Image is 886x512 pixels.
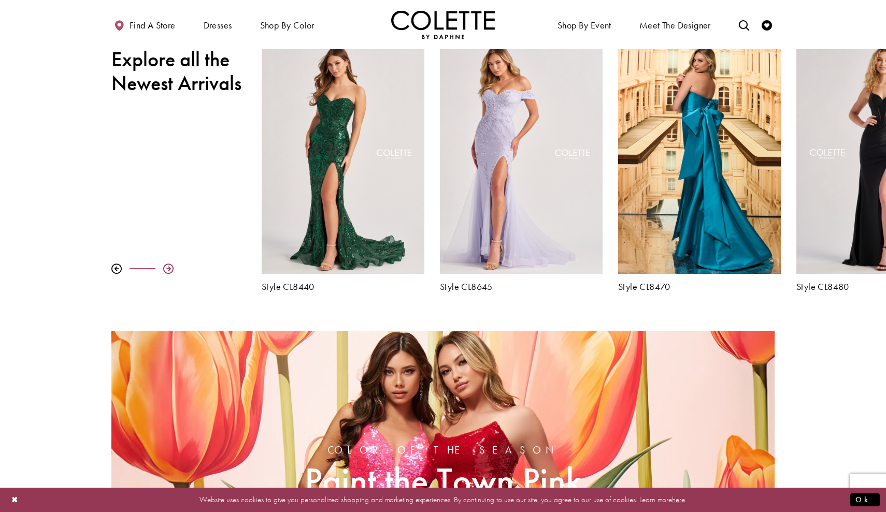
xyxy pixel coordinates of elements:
[204,20,232,31] span: Dresses
[618,282,781,292] a: Style CL8470
[391,10,495,39] a: Visit Home Page
[639,20,711,31] span: Meet the designer
[130,20,176,31] span: Find a store
[260,20,315,31] span: Shop by color
[262,282,424,292] a: Style CL8440
[258,10,317,39] span: Shop by color
[391,10,495,39] img: Colette by Daphne
[111,48,246,95] h2: Explore all the Newest Arrivals
[618,37,781,274] a: Visit Colette by Daphne Style No. CL8470 Page
[432,30,610,300] div: Colette by Daphne Style No. CL8645
[558,20,611,31] span: Shop By Event
[555,10,614,39] span: Shop By Event
[111,10,178,39] a: Find a store
[262,37,424,274] a: Visit Colette by Daphne Style No. CL8440 Page
[672,494,685,505] a: here
[440,282,603,292] a: Style CL8645
[850,493,880,506] button: Submit Dialog
[75,493,811,507] p: Website uses cookies to give you personalized shopping and marketing experiences. By continuing t...
[254,30,432,300] div: Colette by Daphne Style No. CL8440
[736,10,752,39] a: Toggle search
[6,491,24,509] button: Close Dialog
[610,30,789,300] div: Colette by Daphne Style No. CL8470
[759,10,775,39] a: Check Wishlist
[440,37,603,274] a: Visit Colette by Daphne Style No. CL8645 Page
[305,460,582,500] span: Paint the Town Pink
[305,444,582,455] span: Color of the Season
[201,10,235,39] span: Dresses
[637,10,713,39] a: Meet the designer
